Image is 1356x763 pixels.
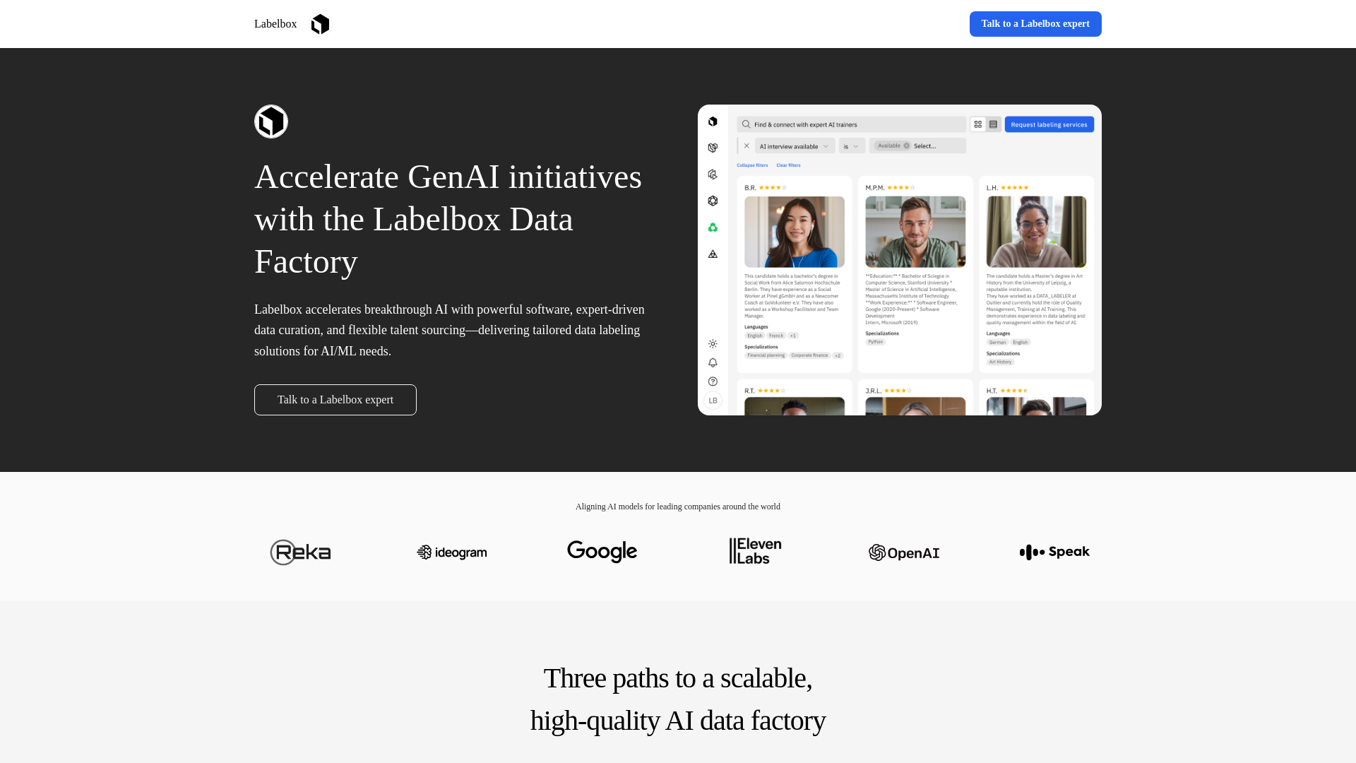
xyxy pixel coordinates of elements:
[254,16,297,32] p: Labelbox
[254,384,417,415] a: Talk to a Labelbox expert
[970,11,1102,37] a: Talk to a Labelbox expert
[576,502,780,511] span: Aligning AI models for leading companies around the world
[254,155,658,283] p: Accelerate GenAI initiatives with the Labelbox Data Factory
[254,300,658,362] p: Labelbox accelerates breakthrough AI with powerful software, expert-driven data curation, and fle...
[476,657,880,742] p: Three paths to a scalable, high-quality AI data factory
